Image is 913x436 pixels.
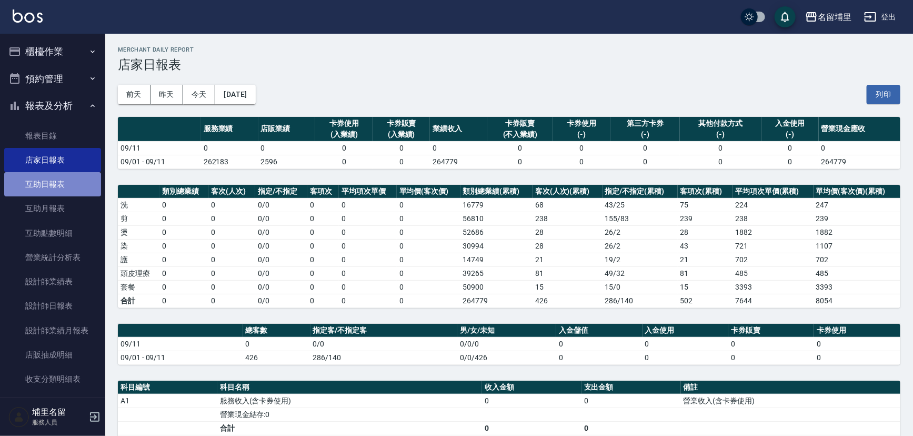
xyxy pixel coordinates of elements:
button: 昨天 [151,85,183,104]
button: 櫃檯作業 [4,38,101,65]
th: 客項次(累積) [678,185,733,199]
div: 卡券使用 [318,118,370,129]
td: 0 [761,141,819,155]
td: 0 [315,141,373,155]
td: 0/0/0 [457,337,556,351]
td: 0 [761,155,819,169]
td: 28 [533,225,603,239]
td: 0 [430,141,487,155]
td: 19 / 2 [603,253,678,266]
th: 指定/不指定 [255,185,307,199]
button: 列印 [867,85,900,104]
td: 0 [307,253,339,266]
td: 0 [159,294,208,308]
td: 238 [733,212,814,225]
div: (-) [764,129,816,140]
td: 頭皮理療 [118,266,159,280]
td: 0 [339,239,396,253]
td: 0 / 0 [255,212,307,225]
td: 營業現金結存:0 [217,408,482,421]
img: Person [8,407,29,428]
td: 洗 [118,198,159,212]
a: 收支分類明細表 [4,367,101,391]
td: 0 [373,141,430,155]
td: 合計 [217,421,482,435]
h2: Merchant Daily Report [118,46,900,53]
td: 68 [533,198,603,212]
td: 264779 [460,294,533,308]
td: 0 [556,337,642,351]
th: 收入金額 [482,381,581,394]
td: 0 [482,421,581,435]
td: 30994 [460,239,533,253]
td: 21 [533,253,603,266]
td: 0 / 0 [255,266,307,280]
a: 報表目錄 [4,124,101,148]
td: 0/0 [255,294,307,308]
td: 0 [373,155,430,169]
th: 科目編號 [118,381,217,394]
td: 0 [209,198,255,212]
div: 卡券販賣 [375,118,427,129]
th: 店販業績 [258,117,316,142]
td: 0 [307,198,339,212]
td: 0 [258,141,316,155]
td: 224 [733,198,814,212]
td: 0 [339,253,396,266]
td: 0 [643,351,728,364]
td: 14749 [460,253,533,266]
td: 1107 [814,239,900,253]
td: 0 [339,212,396,225]
td: 0 / 0 [255,239,307,253]
td: 套餐 [118,280,159,294]
button: save [775,6,796,27]
td: 0 / 0 [255,198,307,212]
th: 總客數 [243,324,310,338]
td: 43 [678,239,733,253]
td: 15 [533,280,603,294]
td: 262183 [201,155,258,169]
td: 702 [733,253,814,266]
th: 服務業績 [201,117,258,142]
th: 客次(人次) [209,185,255,199]
td: 0 [482,394,581,408]
td: 52686 [460,225,533,239]
button: 登出 [860,7,900,27]
td: 剪 [118,212,159,225]
td: 56810 [460,212,533,225]
div: (-) [556,129,608,140]
td: 0 [209,266,255,280]
a: 營業統計分析表 [4,245,101,270]
th: 入金使用 [643,324,728,338]
td: 26 / 2 [603,225,678,239]
td: 0 [339,294,396,308]
td: 21 [678,253,733,266]
th: 卡券販賣 [728,324,814,338]
td: 0 [610,155,680,169]
td: 264779 [819,155,900,169]
td: 0 [339,266,396,280]
td: 0 [643,337,728,351]
td: 0 [159,266,208,280]
th: 平均項次單價 [339,185,396,199]
td: 485 [733,266,814,280]
div: 其他付款方式 [683,118,759,129]
div: (不入業績) [490,129,550,140]
td: 50900 [460,280,533,294]
table: a dense table [118,185,900,308]
td: 702 [814,253,900,266]
td: 0 [610,141,680,155]
td: 0 [814,351,900,364]
td: 75 [678,198,733,212]
td: 0 [814,337,900,351]
th: 單均價(客次價) [397,185,460,199]
div: 名留埔里 [818,11,851,24]
td: 0 [209,212,255,225]
td: 0 [728,351,814,364]
td: 15 / 0 [603,280,678,294]
td: 0 [209,294,255,308]
td: 0 [397,239,460,253]
td: 39265 [460,266,533,280]
td: 0 [159,225,208,239]
td: 0 [307,225,339,239]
